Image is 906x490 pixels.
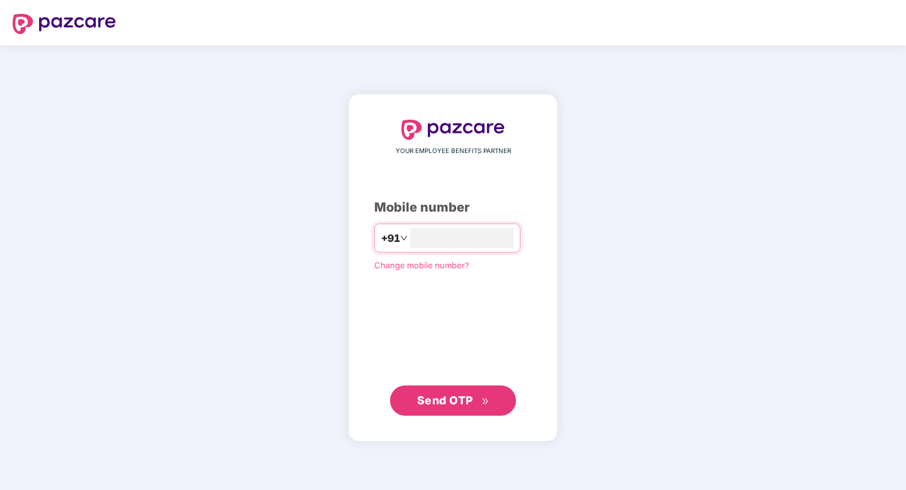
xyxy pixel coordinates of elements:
[417,394,473,407] span: Send OTP
[401,120,505,140] img: logo
[400,234,408,242] span: down
[390,385,516,416] button: Send OTPdouble-right
[396,146,511,156] span: YOUR EMPLOYEE BENEFITS PARTNER
[374,198,532,217] div: Mobile number
[13,14,116,34] img: logo
[374,260,469,270] a: Change mobile number?
[381,231,400,246] span: +91
[481,397,490,406] span: double-right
